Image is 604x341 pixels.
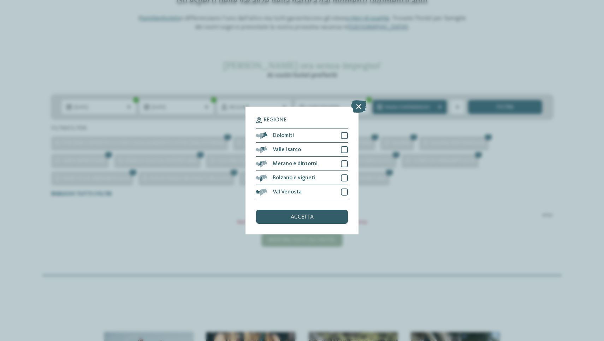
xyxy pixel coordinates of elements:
span: Dolomiti [273,133,294,138]
span: Bolzano e vigneti [273,175,315,181]
span: accetta [291,214,314,220]
span: Regione [263,117,286,123]
span: Merano e dintorni [273,161,318,167]
span: Valle Isarco [273,147,301,152]
span: Val Venosta [273,189,302,195]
